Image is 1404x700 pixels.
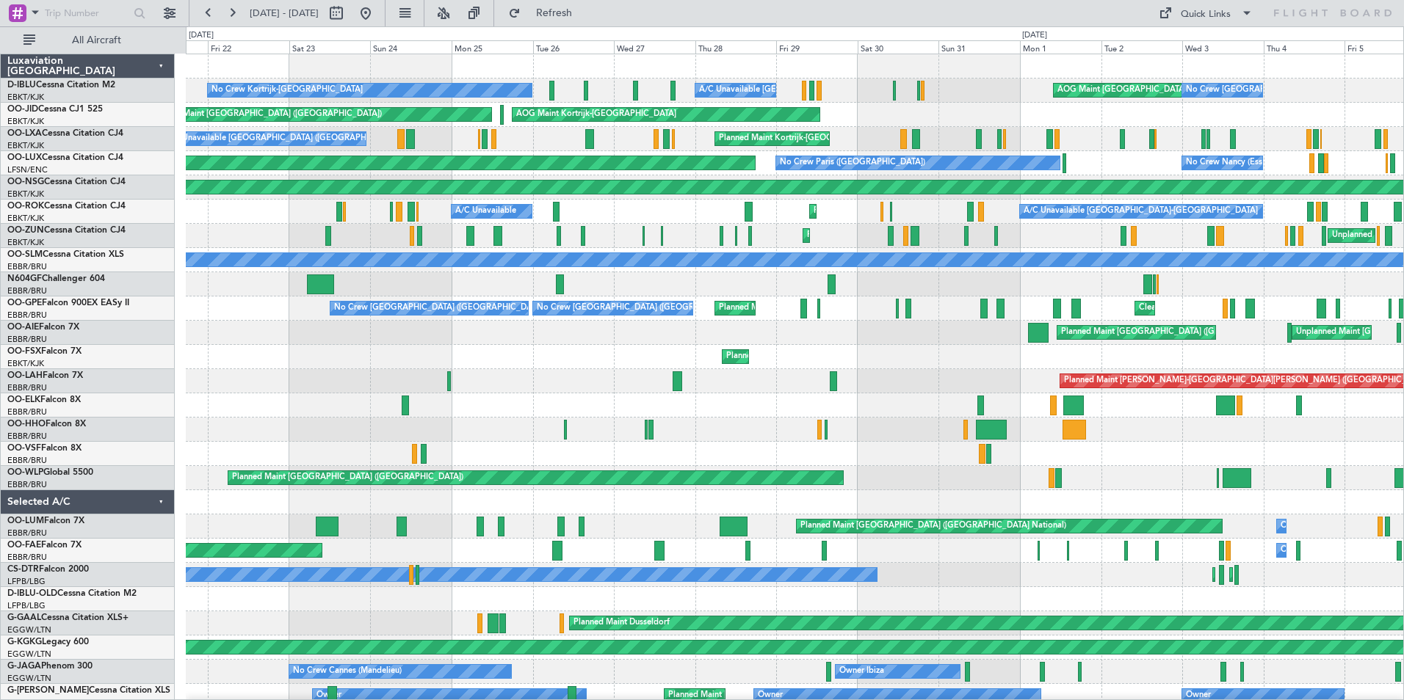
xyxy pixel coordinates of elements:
[7,129,42,138] span: OO-LXA
[250,7,319,20] span: [DATE] - [DATE]
[780,152,925,174] div: No Crew Paris ([GEOGRAPHIC_DATA])
[7,673,51,684] a: EGGW/LTN
[7,237,44,248] a: EBKT/KJK
[719,128,890,150] div: Planned Maint Kortrijk-[GEOGRAPHIC_DATA]
[7,517,84,525] a: OO-LUMFalcon 7X
[7,541,41,550] span: OO-FAE
[695,40,777,54] div: Thu 28
[370,40,452,54] div: Sun 24
[573,612,670,634] div: Planned Maint Dusseldorf
[7,202,44,211] span: OO-ROK
[7,468,43,477] span: OO-WLP
[7,395,81,404] a: OO-ELKFalcon 8X
[1024,200,1258,222] div: A/C Unavailable [GEOGRAPHIC_DATA]-[GEOGRAPHIC_DATA]
[7,395,40,404] span: OO-ELK
[938,40,1020,54] div: Sun 31
[7,261,47,272] a: EBBR/BRU
[7,686,89,695] span: G-[PERSON_NAME]
[7,347,82,356] a: OO-FSXFalcon 7X
[7,178,44,186] span: OO-NSG
[776,40,858,54] div: Fri 29
[7,565,39,574] span: CS-DTR
[7,528,47,539] a: EBBR/BRU
[7,613,41,622] span: G-GAAL
[334,297,580,319] div: No Crew [GEOGRAPHIC_DATA] ([GEOGRAPHIC_DATA] National)
[7,153,42,162] span: OO-LUX
[7,334,47,345] a: EBBR/BRU
[7,140,44,151] a: EBKT/KJK
[7,468,93,477] a: OO-WLPGlobal 5500
[38,35,155,45] span: All Aircraft
[502,1,590,25] button: Refresh
[7,638,42,646] span: G-KGKG
[7,565,89,574] a: CS-DTRFalcon 2000
[7,202,126,211] a: OO-ROKCessna Citation CJ4
[7,624,51,635] a: EGGW/LTN
[1101,40,1183,54] div: Tue 2
[7,589,57,598] span: D-IBLU-OLD
[7,600,46,611] a: LFPB/LBG
[455,200,516,222] div: A/C Unavailable
[7,81,36,90] span: D-IBLU
[7,420,46,429] span: OO-HHO
[7,213,44,224] a: EBKT/KJK
[7,541,82,550] a: OO-FAEFalcon 7X
[7,299,129,307] a: OO-GPEFalcon 900EX EASy II
[7,105,38,114] span: OO-JID
[7,116,44,127] a: EBKT/KJK
[7,323,39,332] span: OO-AIE
[208,40,289,54] div: Fri 22
[7,347,41,356] span: OO-FSX
[7,517,44,525] span: OO-LUM
[1022,29,1047,42] div: [DATE]
[1182,40,1264,54] div: Wed 3
[524,8,585,18] span: Refresh
[7,178,126,186] a: OO-NSGCessna Citation CJ4
[7,662,93,671] a: G-JAGAPhenom 300
[1264,40,1345,54] div: Thu 4
[800,515,1066,537] div: Planned Maint [GEOGRAPHIC_DATA] ([GEOGRAPHIC_DATA] National)
[7,310,47,321] a: EBBR/BRU
[16,29,159,52] button: All Aircraft
[293,660,402,682] div: No Crew Cannes (Mandelieu)
[7,299,42,307] span: OO-GPE
[7,444,82,453] a: OO-VSFFalcon 8X
[7,81,115,90] a: D-IBLUCessna Citation M2
[151,103,382,125] div: Planned Maint [GEOGRAPHIC_DATA] ([GEOGRAPHIC_DATA])
[7,274,105,283] a: N604GFChallenger 604
[1181,7,1231,22] div: Quick Links
[7,576,46,587] a: LFPB/LBG
[7,226,44,235] span: OO-ZUN
[7,358,44,369] a: EBKT/KJK
[7,189,44,200] a: EBKT/KJK
[7,406,47,418] a: EBBR/BRU
[699,79,933,101] div: A/C Unavailable [GEOGRAPHIC_DATA]-[GEOGRAPHIC_DATA]
[7,105,103,114] a: OO-JIDCessna CJ1 525
[7,92,44,103] a: EBKT/KJK
[7,250,124,259] a: OO-SLMCessna Citation XLS
[452,40,533,54] div: Mon 25
[289,40,371,54] div: Sat 23
[7,129,123,138] a: OO-LXACessna Citation CJ4
[7,444,41,453] span: OO-VSF
[7,274,42,283] span: N604GF
[839,660,884,682] div: Owner Ibiza
[7,686,170,695] a: G-[PERSON_NAME]Cessna Citation XLS
[7,250,43,259] span: OO-SLM
[211,79,363,101] div: No Crew Kortrijk-[GEOGRAPHIC_DATA]
[7,662,41,671] span: G-JAGA
[7,589,137,598] a: D-IBLU-OLDCessna Citation M2
[1281,539,1381,561] div: Owner Melsbroek Air Base
[1061,321,1292,343] div: Planned Maint [GEOGRAPHIC_DATA] ([GEOGRAPHIC_DATA])
[1139,297,1384,319] div: Cleaning [GEOGRAPHIC_DATA] ([GEOGRAPHIC_DATA] National)
[719,297,985,319] div: Planned Maint [GEOGRAPHIC_DATA] ([GEOGRAPHIC_DATA] National)
[1020,40,1101,54] div: Mon 1
[614,40,695,54] div: Wed 27
[7,613,129,622] a: G-GAALCessna Citation XLS+
[7,479,47,490] a: EBBR/BRU
[165,128,438,150] div: A/C Unavailable [GEOGRAPHIC_DATA] ([GEOGRAPHIC_DATA] National)
[232,467,463,489] div: Planned Maint [GEOGRAPHIC_DATA] ([GEOGRAPHIC_DATA])
[7,153,123,162] a: OO-LUXCessna Citation CJ4
[7,371,83,380] a: OO-LAHFalcon 7X
[7,455,47,466] a: EBBR/BRU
